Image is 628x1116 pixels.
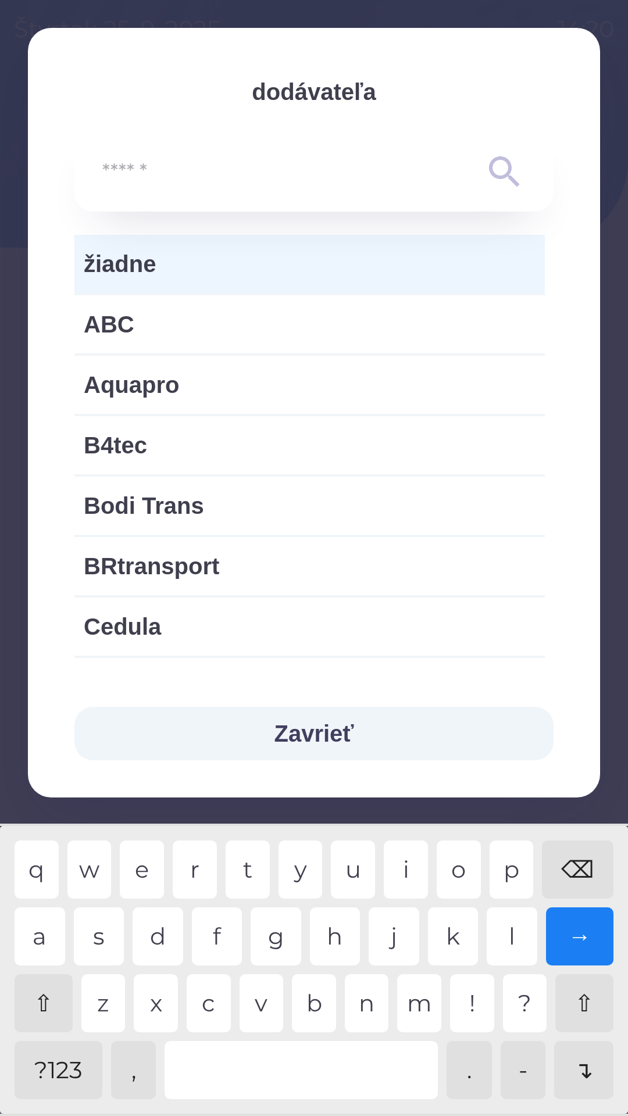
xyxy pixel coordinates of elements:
button: Zavrieť [74,707,554,760]
span: Aquapro [84,367,536,402]
p: dodávateľa [74,74,554,109]
span: Bodi Trans [84,488,536,523]
div: Bodi Trans [74,477,545,535]
span: žiadne [84,246,536,281]
span: BRtransport [84,549,536,584]
div: ABC [74,295,545,353]
span: ABC [84,307,536,342]
span: Cedula [84,609,536,644]
div: BRtransport [74,537,545,595]
div: B4tec [74,416,545,474]
div: žiadne [74,235,545,293]
div: Aquapro [74,356,545,414]
div: Chrvala [74,658,545,716]
span: B4tec [84,428,536,463]
div: Cedula [74,598,545,656]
